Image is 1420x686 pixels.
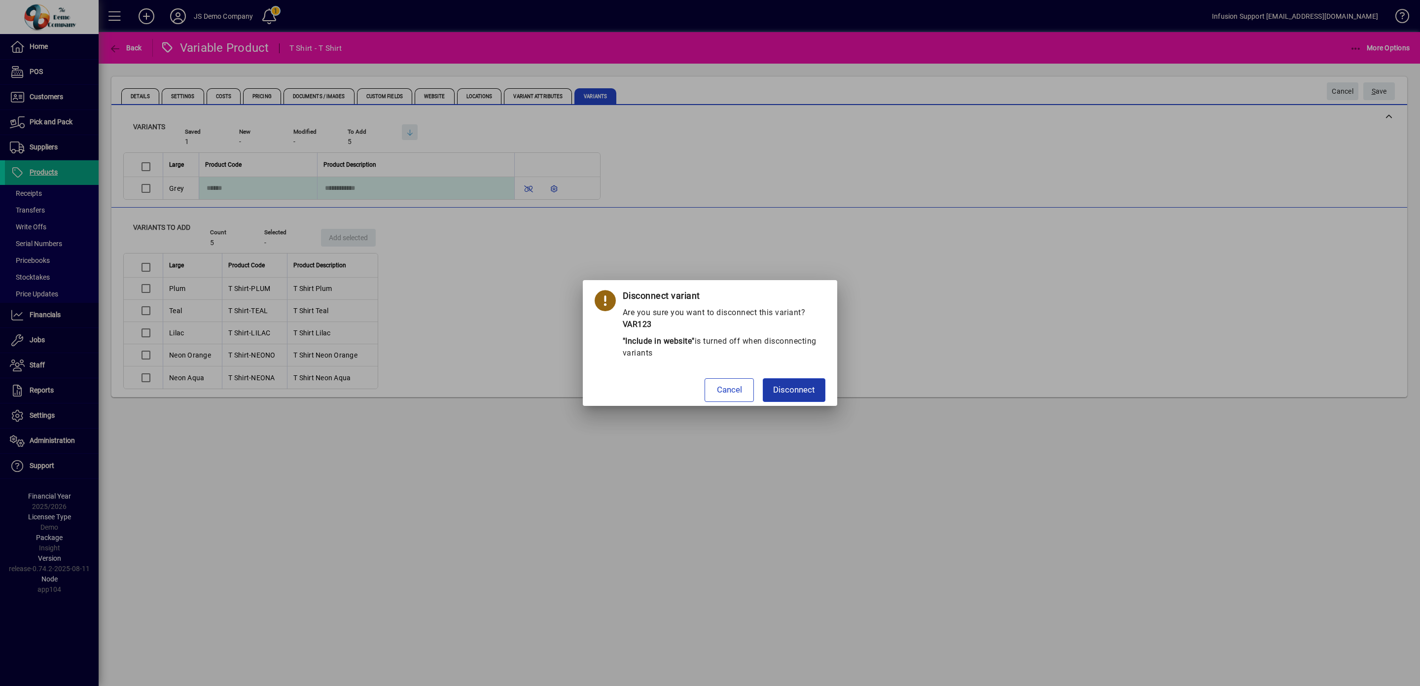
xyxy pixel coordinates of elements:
div: Disconnect variant [623,290,831,302]
span: Disconnect [773,384,815,397]
div: is turned off when disconnecting variants [623,335,831,359]
span: VAR123 [623,320,652,329]
b: "Include in website" [623,336,695,346]
div: Are you sure you want to disconnect this variant? [623,302,831,319]
button: Disconnect [763,378,825,402]
button: Cancel [705,378,754,402]
span: Cancel [717,384,742,397]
